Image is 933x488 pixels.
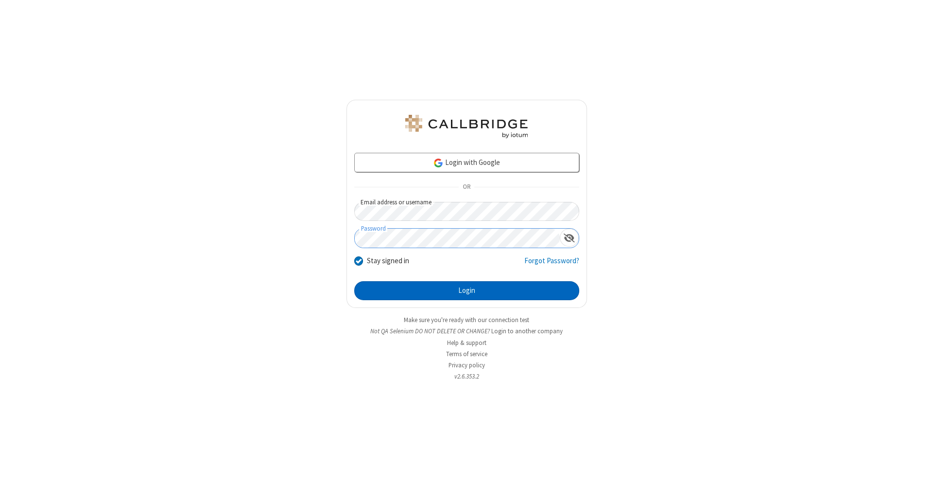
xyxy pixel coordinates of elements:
[355,229,560,248] input: Password
[346,326,587,336] li: Not QA Selenium DO NOT DELETE OR CHANGE?
[524,255,579,274] a: Forgot Password?
[491,326,563,336] button: Login to another company
[433,158,444,168] img: google-icon.png
[446,350,487,358] a: Terms of service
[346,372,587,381] li: v2.6.353.2
[459,181,474,194] span: OR
[909,463,926,481] iframe: Chat
[560,229,579,247] div: Show password
[449,361,485,369] a: Privacy policy
[367,255,409,267] label: Stay signed in
[354,153,579,172] a: Login with Google
[403,115,530,138] img: QA Selenium DO NOT DELETE OR CHANGE
[447,339,486,347] a: Help & support
[354,281,579,301] button: Login
[354,202,579,221] input: Email address or username
[404,316,529,324] a: Make sure you're ready with our connection test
